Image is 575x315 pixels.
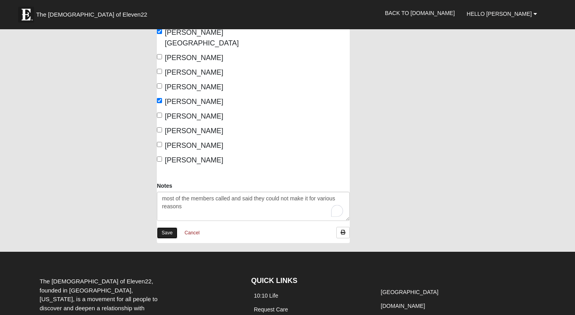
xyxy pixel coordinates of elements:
[165,54,223,62] span: [PERSON_NAME]
[157,157,162,162] input: [PERSON_NAME]
[165,127,223,135] span: [PERSON_NAME]
[165,156,223,164] span: [PERSON_NAME]
[165,98,223,106] span: [PERSON_NAME]
[14,3,172,23] a: The [DEMOGRAPHIC_DATA] of Eleven22
[165,83,223,91] span: [PERSON_NAME]
[18,7,34,23] img: Eleven22 logo
[157,69,162,74] input: [PERSON_NAME]
[336,227,350,238] a: Print Attendance Roster
[381,289,439,295] a: [GEOGRAPHIC_DATA]
[157,227,177,239] a: Save
[165,68,223,76] span: [PERSON_NAME]
[157,29,162,34] input: [PERSON_NAME][GEOGRAPHIC_DATA]
[165,141,223,149] span: [PERSON_NAME]
[461,4,543,24] a: Hello [PERSON_NAME]
[157,127,162,132] input: [PERSON_NAME]
[157,182,172,190] label: Notes
[36,11,147,19] span: The [DEMOGRAPHIC_DATA] of Eleven22
[157,83,162,89] input: [PERSON_NAME]
[165,112,223,120] span: [PERSON_NAME]
[157,98,162,103] input: [PERSON_NAME]
[157,192,350,221] textarea: To enrich screen reader interactions, please activate Accessibility in Grammarly extension settings
[157,113,162,118] input: [PERSON_NAME]
[179,227,205,239] a: Cancel
[254,292,278,299] a: 10:10 Life
[467,11,532,17] span: Hello [PERSON_NAME]
[379,3,461,23] a: Back to [DOMAIN_NAME]
[251,277,366,285] h4: QUICK LINKS
[157,142,162,147] input: [PERSON_NAME]
[157,54,162,59] input: [PERSON_NAME]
